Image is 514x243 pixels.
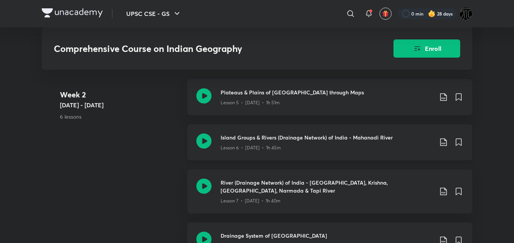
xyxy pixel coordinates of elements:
[60,100,181,110] h5: [DATE] - [DATE]
[382,10,389,17] img: avatar
[60,89,181,100] h4: Week 2
[459,7,472,20] img: Watcher
[379,8,392,20] button: avatar
[60,113,181,121] p: 6 lessons
[221,88,433,96] h3: Plateaus & Plains of [GEOGRAPHIC_DATA] through Maps
[221,133,433,141] h3: Island Groups & Rivers (Drainage Network) of India - Mahanadi River
[428,10,436,17] img: streak
[221,232,433,240] h3: Drainage System of [GEOGRAPHIC_DATA]
[221,179,433,194] h3: River (Drainage Network) of India - [GEOGRAPHIC_DATA], Krishna, [GEOGRAPHIC_DATA], Narmada & Tapi...
[393,39,460,58] button: Enroll
[221,99,280,106] p: Lesson 5 • [DATE] • 1h 51m
[54,43,351,54] h3: Comprehensive Course on Indian Geography
[187,169,472,223] a: River (Drainage Network) of India - [GEOGRAPHIC_DATA], Krishna, [GEOGRAPHIC_DATA], Narmada & Tapi...
[122,6,186,21] button: UPSC CSE - GS
[187,79,472,124] a: Plateaus & Plains of [GEOGRAPHIC_DATA] through MapsLesson 5 • [DATE] • 1h 51m
[221,198,281,204] p: Lesson 7 • [DATE] • 1h 40m
[42,8,103,19] a: Company Logo
[42,8,103,17] img: Company Logo
[187,124,472,169] a: Island Groups & Rivers (Drainage Network) of India - Mahanadi RiverLesson 6 • [DATE] • 1h 45m
[221,144,281,151] p: Lesson 6 • [DATE] • 1h 45m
